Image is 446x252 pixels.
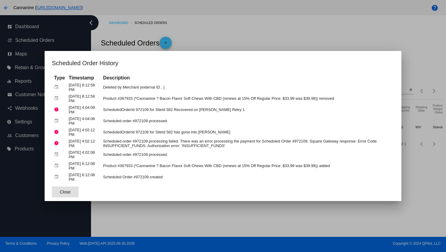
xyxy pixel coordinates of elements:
[67,149,101,160] td: [DATE] 4:02:08 PM
[102,160,394,171] td: Product #367933 (*Cannanine ? Bacon Flavor Soft Chews With CBD (renews at 15% Off Regular Price: ...
[54,116,61,126] mat-icon: event
[102,172,394,182] td: Scheduled Order #972109 created
[102,116,394,126] td: Scheduled order #972109 processed.
[67,82,101,92] td: [DATE] 8:12:58 PM
[102,127,394,137] td: ScheduledOrderId 972109 for SiteId 582 has gone into [PERSON_NAME]
[54,139,61,148] mat-icon: error
[102,75,394,81] th: Description
[52,58,394,68] h1: Scheduled Order History
[67,160,101,171] td: [DATE] 6:12:08 PM
[54,127,61,137] mat-icon: error
[67,127,101,137] td: [DATE] 4:02:12 PM
[67,75,101,81] th: Timestamp
[52,186,79,197] button: Close dialog
[102,104,394,115] td: ScheduledOrderId 972109 for SiteId 582 Recovered on [PERSON_NAME] Retry 1
[102,149,394,160] td: Scheduled order #972109 processed.
[67,93,101,104] td: [DATE] 8:12:58 PM
[54,82,61,92] mat-icon: event
[102,138,394,149] td: Scheduled order #972109 processing failed. There was an error processing the payment for Schedule...
[54,172,61,182] mat-icon: event
[54,105,61,114] mat-icon: error
[54,94,61,103] mat-icon: event
[67,116,101,126] td: [DATE] 4:04:08 PM
[67,172,101,182] td: [DATE] 6:12:08 PM
[67,104,101,115] td: [DATE] 4:04:09 PM
[54,150,61,159] mat-icon: event
[67,138,101,149] td: [DATE] 4:02:12 PM
[54,161,61,170] mat-icon: event
[102,93,394,104] td: Product #367933 (*Cannanine ? Bacon Flavor Soft Chews With CBD (renews at 15% Off Regular Price: ...
[52,75,66,81] th: Type
[60,190,71,194] span: Close
[102,82,394,92] td: Deleted by Merchant (external ID , )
